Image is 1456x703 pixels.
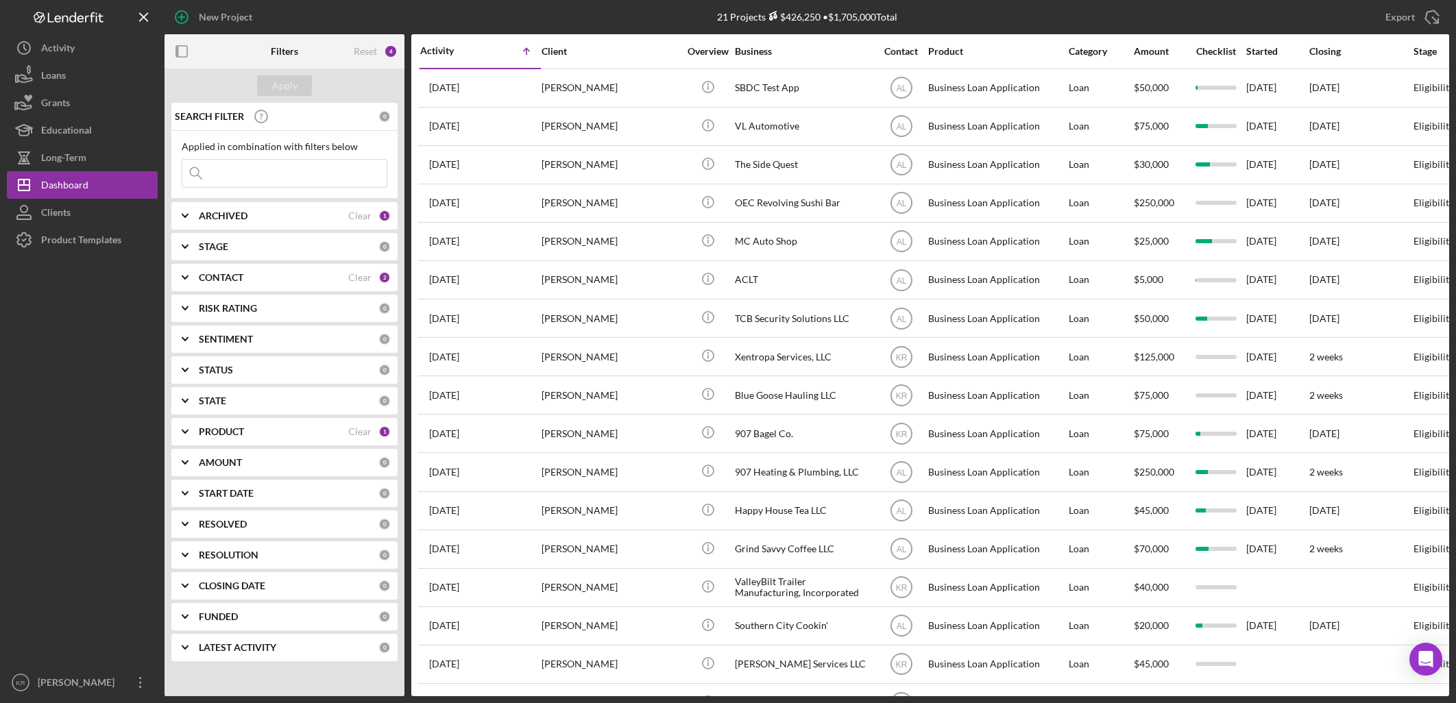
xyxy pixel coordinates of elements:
div: [PERSON_NAME] [542,493,679,529]
div: TCB Security Solutions LLC [735,300,872,336]
div: VL Automotive [735,108,872,145]
div: Business Loan Application [928,454,1065,490]
time: 2025-07-02 17:21 [429,159,459,170]
time: 2 weeks [1309,389,1343,401]
time: [DATE] [1309,158,1339,170]
span: $5,000 [1134,273,1163,285]
div: Clear [348,426,372,437]
div: The Side Quest [735,147,872,183]
b: SENTIMENT [199,334,253,345]
div: Dashboard [41,171,88,202]
div: [PERSON_NAME] [542,262,679,298]
div: [PERSON_NAME] [34,669,123,700]
time: 2025-06-26 04:21 [429,121,459,132]
div: Activity [41,34,75,65]
div: [DATE] [1246,493,1308,529]
span: $75,000 [1134,389,1169,401]
div: Export [1385,3,1415,31]
div: Business Loan Application [928,185,1065,221]
text: KR [895,352,907,362]
div: Loan [1069,300,1132,336]
div: Happy House Tea LLC [735,493,872,529]
div: Business Loan Application [928,415,1065,452]
div: Reset [354,46,377,57]
span: $75,000 [1134,120,1169,132]
div: Business Loan Application [928,338,1065,375]
text: KR [16,679,25,687]
div: Applied in combination with filters below [182,141,387,152]
div: Loan [1069,262,1132,298]
time: 2025-07-17 21:36 [429,197,459,208]
button: Export [1372,3,1449,31]
b: RESOLVED [199,519,247,530]
div: 2 [378,271,391,284]
div: OEC Revolving Sushi Bar [735,185,872,221]
div: Business Loan Application [928,608,1065,644]
div: Loan [1069,646,1132,682]
div: 0 [378,302,391,314]
div: [DATE] [1246,377,1308,413]
span: $75,000 [1134,428,1169,439]
time: 2025-08-03 20:24 [429,313,459,324]
div: Amount [1134,46,1185,57]
time: 2025-08-15 23:43 [429,582,459,593]
button: Clients [7,199,158,226]
div: Checklist [1187,46,1245,57]
span: $25,000 [1134,235,1169,247]
div: Clients [41,199,71,230]
time: 2025-08-22 00:17 [429,658,459,669]
div: Xentropa Services, LLC [735,338,872,375]
div: [PERSON_NAME] Services LLC [735,646,872,682]
time: 2025-08-14 14:33 [429,543,459,554]
div: [PERSON_NAME] [542,569,679,606]
a: Product Templates [7,226,158,254]
time: [DATE] [1309,428,1339,439]
div: SBDC Test App [735,70,872,106]
div: 0 [378,364,391,376]
div: Business Loan Application [928,531,1065,567]
time: [DATE] [1309,312,1339,324]
b: START DATE [199,488,254,499]
div: Contact [875,46,927,57]
button: KR[PERSON_NAME] [7,669,158,696]
text: KR [895,660,907,669]
span: $70,000 [1134,543,1169,554]
div: 0 [378,333,391,345]
div: Loan [1069,493,1132,529]
div: 21 Projects • $1,705,000 Total [717,11,897,23]
button: Apply [257,75,312,96]
div: [PERSON_NAME] [542,338,679,375]
div: Closing [1309,46,1412,57]
div: 0 [378,580,391,592]
div: [DATE] [1246,223,1308,260]
time: 2025-08-07 23:21 [429,351,459,362]
div: Loan [1069,185,1132,221]
time: 2025-08-19 23:00 [429,620,459,631]
div: Grants [41,89,70,120]
div: Loan [1069,108,1132,145]
div: Grind Savvy Coffee LLC [735,531,872,567]
div: Loan [1069,531,1132,567]
div: Started [1246,46,1308,57]
div: 0 [378,110,391,123]
span: $125,000 [1134,351,1174,362]
b: LATEST ACTIVITY [199,642,276,653]
div: [DATE] [1246,531,1308,567]
time: [DATE] [1309,619,1339,631]
b: ARCHIVED [199,210,247,221]
time: [DATE] [1309,120,1339,132]
span: $50,000 [1134,312,1169,324]
time: [DATE] [1309,504,1339,516]
b: PRODUCT [199,426,244,437]
span: $250,000 [1134,466,1174,478]
div: 0 [378,549,391,561]
div: [PERSON_NAME] [542,415,679,452]
div: [DATE] [1246,338,1308,375]
div: Product Templates [41,226,121,257]
b: FUNDED [199,611,238,622]
time: 2025-08-07 23:43 [429,390,459,401]
button: Long-Term [7,144,158,171]
div: 907 Bagel Co. [735,415,872,452]
button: Loans [7,62,158,89]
